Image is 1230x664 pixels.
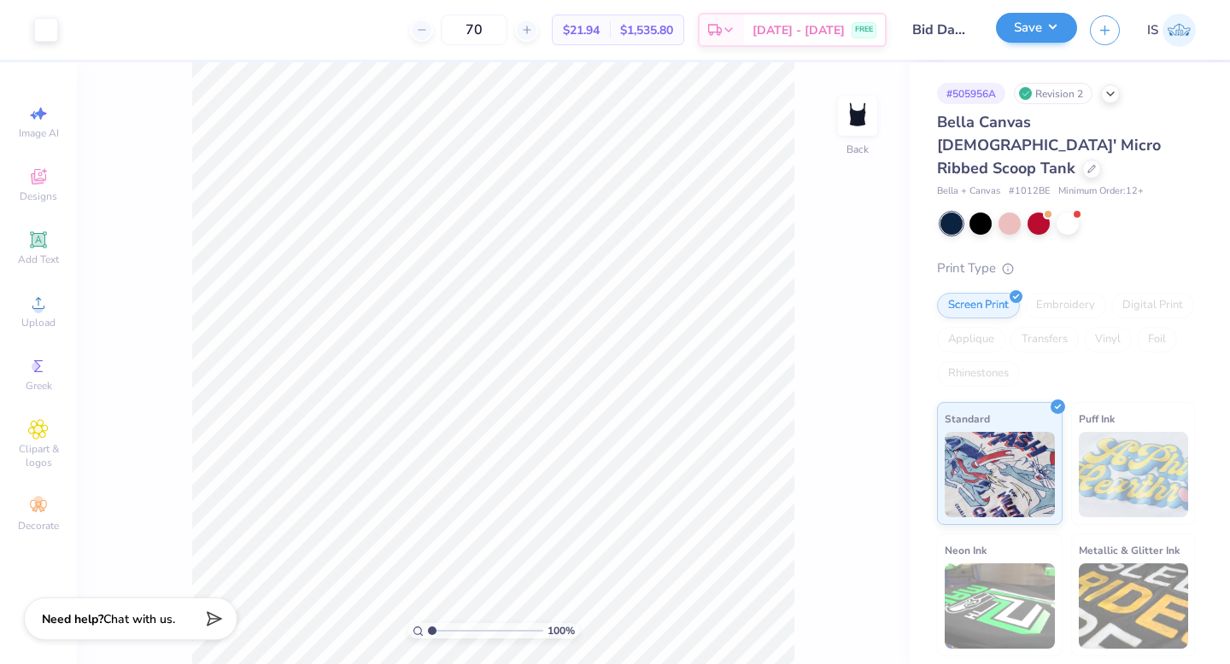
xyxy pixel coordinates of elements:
span: 100 % [548,623,575,638]
span: [DATE] - [DATE] [753,21,845,39]
span: Bella Canvas [DEMOGRAPHIC_DATA]' Micro Ribbed Scoop Tank [937,112,1161,178]
img: Puff Ink [1079,432,1189,517]
div: Print Type [937,259,1196,278]
div: Rhinestones [937,361,1020,387]
span: Puff Ink [1079,410,1115,428]
span: # 1012BE [1009,184,1050,199]
div: Transfers [1010,327,1079,352]
div: Vinyl [1084,327,1132,352]
div: Digital Print [1111,293,1194,318]
button: Save [996,13,1077,43]
img: Neon Ink [945,563,1055,649]
div: Embroidery [1025,293,1106,318]
span: Bella + Canvas [937,184,1000,199]
span: Designs [20,189,57,203]
img: Back [840,99,875,133]
span: Clipart & logos [9,442,68,469]
img: Standard [945,432,1055,517]
span: FREE [855,24,873,36]
span: IS [1147,20,1158,40]
div: Applique [937,327,1005,352]
img: Metallic & Glitter Ink [1079,563,1189,649]
span: Decorate [18,519,59,533]
div: Back [846,142,869,157]
input: Untitled Design [899,13,983,47]
input: – – [441,15,507,45]
span: Chat with us. [103,611,175,627]
div: Screen Print [937,293,1020,318]
div: Foil [1137,327,1177,352]
span: $1,535.80 [620,21,673,39]
span: Neon Ink [945,541,987,559]
a: IS [1147,14,1196,47]
span: $21.94 [563,21,600,39]
span: Add Text [18,253,59,266]
span: Greek [26,379,52,393]
span: Standard [945,410,990,428]
span: Metallic & Glitter Ink [1079,541,1180,559]
span: Image AI [19,126,59,140]
div: # 505956A [937,83,1005,104]
img: Isabel Sojka [1163,14,1196,47]
span: Minimum Order: 12 + [1058,184,1144,199]
strong: Need help? [42,611,103,627]
div: Revision 2 [1014,83,1092,104]
span: Upload [21,316,56,329]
